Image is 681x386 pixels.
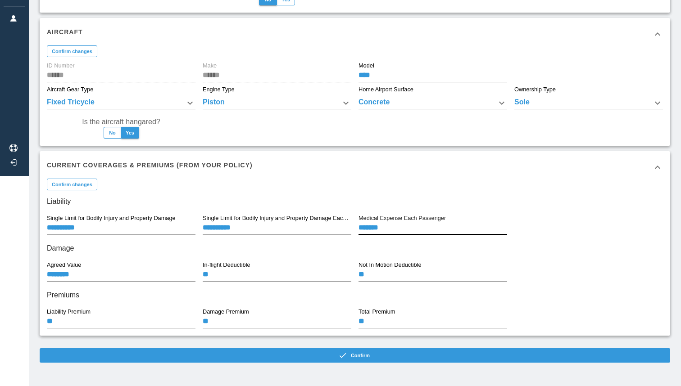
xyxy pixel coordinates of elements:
button: Yes [121,127,139,139]
div: Fixed Tricycle [47,97,195,109]
label: Not In Motion Deductible [359,261,422,269]
h6: Premiums [47,289,663,301]
label: Single Limit for Bodily Injury and Property Damage [47,214,176,222]
div: Concrete [359,97,507,109]
div: Piston [203,97,351,109]
label: Total Premium [359,308,395,316]
div: Current Coverages & Premiums (from your policy) [40,151,670,184]
label: Agreed Value [47,261,81,269]
div: Aircraft [40,18,670,50]
label: Ownership Type [514,85,556,94]
div: Sole [514,97,663,109]
label: In-flight Deductible [203,261,250,269]
label: Home Airport Surface [359,85,413,94]
h6: Aircraft [47,27,83,37]
button: No [104,127,122,139]
label: Medical Expense Each Passenger [359,214,446,222]
h6: Damage [47,242,663,255]
button: Confirm changes [47,45,97,57]
label: Make [203,62,217,70]
label: Engine Type [203,85,235,94]
label: Is the aircraft hangared? [82,117,160,127]
label: Single Limit for Bodily Injury and Property Damage Each Passenger [203,214,351,222]
h6: Current Coverages & Premiums (from your policy) [47,160,253,170]
label: Model [359,62,374,70]
label: Aircraft Gear Type [47,85,93,94]
label: ID Number [47,62,75,70]
h6: Liability [47,195,663,208]
button: Confirm changes [47,179,97,190]
button: Confirm [40,348,670,363]
label: Damage Premium [203,308,249,316]
label: Liability Premium [47,308,91,316]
